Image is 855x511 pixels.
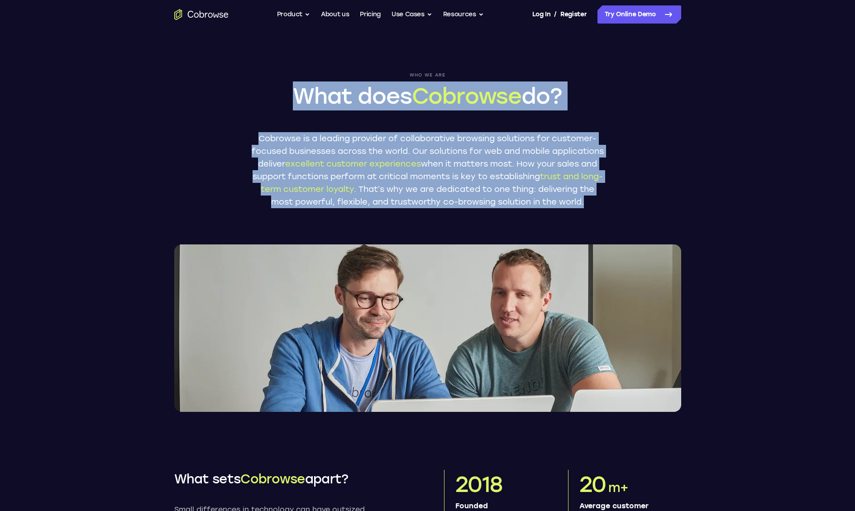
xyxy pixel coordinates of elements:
span: Cobrowse [240,471,305,487]
button: Use Cases [392,5,432,24]
h2: What sets apart? [174,470,379,488]
span: excellent customer experiences [285,159,421,169]
button: Resources [443,5,484,24]
span: 20 [579,471,607,497]
p: Cobrowse is a leading provider of collaborative browsing solutions for customer-focused businesse... [251,132,604,208]
a: Pricing [360,5,381,24]
a: Register [560,5,587,24]
h1: What does do? [251,81,604,110]
span: / [554,9,557,20]
a: Go to the home page [174,9,229,20]
span: m+ [608,480,629,495]
span: Cobrowse [412,83,521,109]
img: Two Cobrowse software developers, João and Ross, working on their computers [174,244,681,412]
a: Log In [532,5,550,24]
span: Who we are [251,72,604,78]
a: Try Online Demo [597,5,681,24]
button: Product [277,5,310,24]
span: 2018 [455,471,502,497]
a: About us [321,5,349,24]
